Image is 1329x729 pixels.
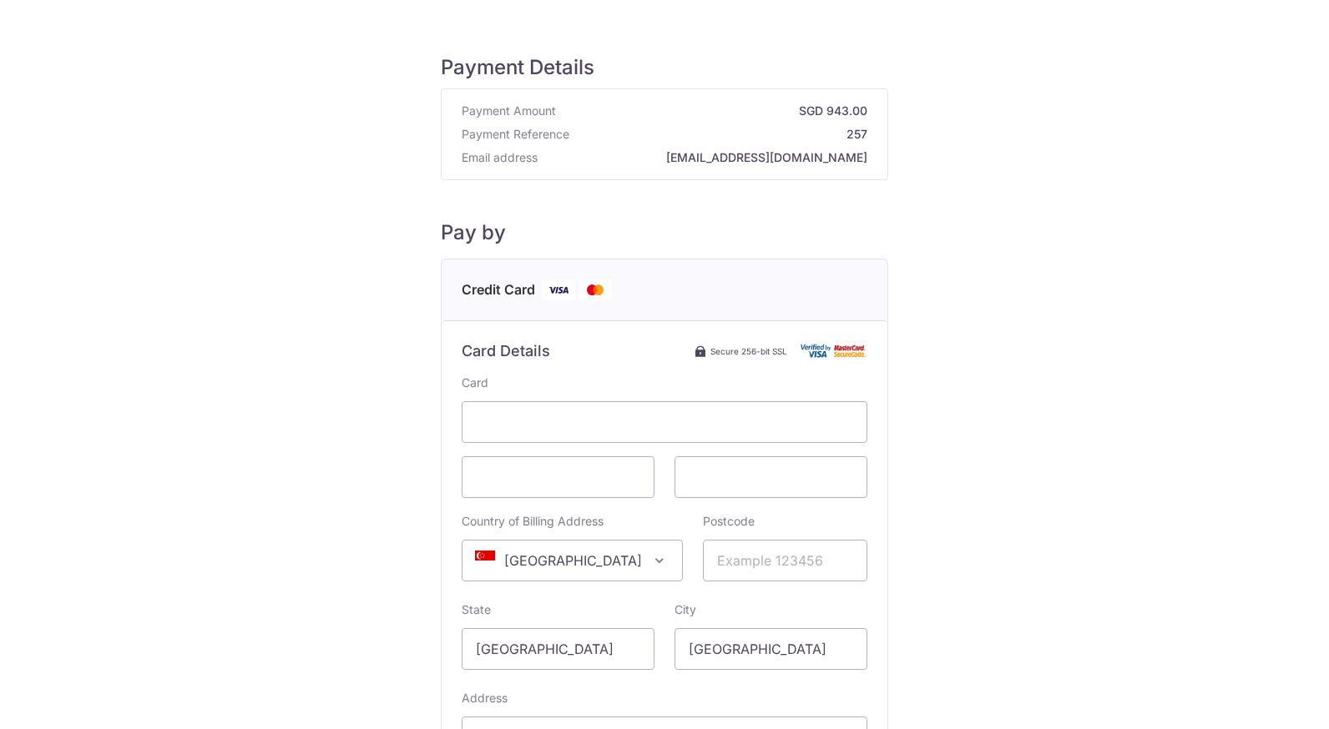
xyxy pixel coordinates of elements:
span: Singapore [462,540,682,581]
span: Payment Amount [462,103,556,119]
label: State [462,601,491,618]
img: Card secure [801,344,867,358]
label: Postcode [703,513,755,530]
span: Payment Reference [462,126,569,143]
label: Card [462,375,488,391]
iframe: Secure card security code input frame [689,467,853,487]
iframe: Secure card number input frame [476,412,853,432]
span: Singapore [462,540,683,581]
span: Credit Card [462,279,535,300]
input: Example 123456 [703,540,867,581]
strong: SGD 943.00 [563,103,867,119]
h6: Card Details [462,341,550,361]
h5: Pay by [441,220,888,245]
label: Country of Billing Address [462,513,604,530]
span: Email address [462,149,538,166]
strong: [EMAIL_ADDRESS][DOMAIN_NAME] [544,149,867,166]
iframe: Secure card expiration date input frame [476,467,640,487]
h5: Payment Details [441,55,888,80]
label: Address [462,690,508,706]
img: Visa [542,279,575,300]
label: City [675,601,696,618]
strong: 257 [576,126,867,143]
span: Secure 256-bit SSL [710,344,787,358]
img: Mastercard [579,279,612,300]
